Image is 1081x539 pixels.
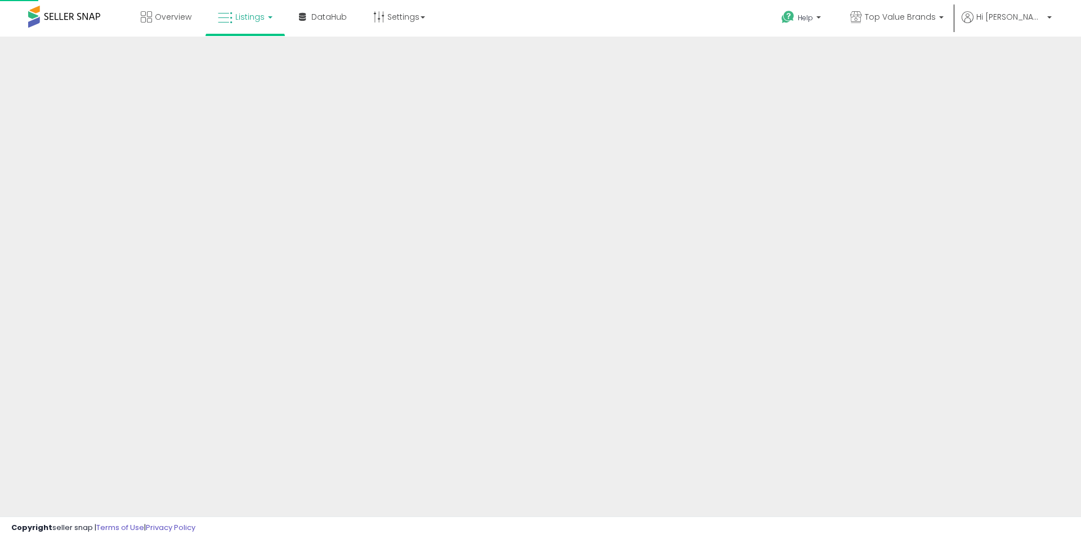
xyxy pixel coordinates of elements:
a: Hi [PERSON_NAME] [962,11,1052,37]
span: Help [798,13,813,23]
i: Get Help [781,10,795,24]
span: Overview [155,11,191,23]
span: Top Value Brands [865,11,936,23]
span: Hi [PERSON_NAME] [976,11,1044,23]
a: Help [772,2,832,37]
span: DataHub [311,11,347,23]
span: Listings [235,11,265,23]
